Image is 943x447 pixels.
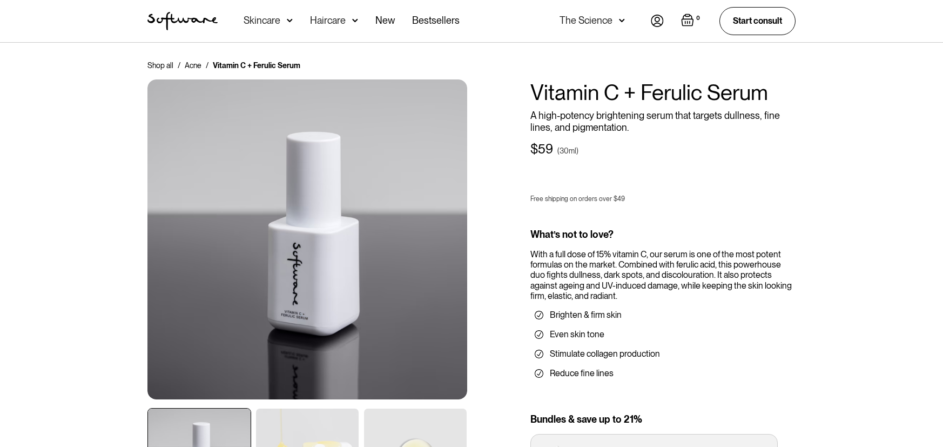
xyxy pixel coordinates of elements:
[557,145,578,156] div: (30ml)
[694,14,702,23] div: 0
[352,15,358,26] img: arrow down
[147,12,218,30] img: Software Logo
[530,413,796,425] div: Bundles & save up to 21%
[530,195,625,203] p: Free shipping on orders over $49
[206,60,208,71] div: /
[619,15,625,26] img: arrow down
[535,368,791,379] li: Reduce fine lines
[530,142,538,157] div: $
[530,229,796,241] div: What’s not to love?
[530,110,796,133] p: A high-potency brightening serum that targets dullness, fine lines, and pigmentation.
[586,166,796,191] input: Add to cart
[530,79,796,105] h1: Vitamin C + Ferulic Serum
[535,329,791,340] li: Even skin tone
[681,14,702,29] a: Open cart
[287,15,293,26] img: arrow down
[147,60,173,71] a: Shop all
[178,60,180,71] div: /
[535,310,791,321] li: Brighten & firm skin
[536,172,543,184] div: -
[719,7,796,35] a: Start consult
[147,12,218,30] a: home
[244,15,280,26] div: Skincare
[213,60,300,71] div: Vitamin C + Ferulic Serum
[185,60,201,71] a: Acne
[147,79,467,399] img: Ceramide Moisturiser
[530,249,796,301] div: With a full dose of 15% vitamin C, our serum is one of the most potent formulas on the market. Co...
[535,349,791,359] li: Stimulate collagen production
[310,15,346,26] div: Haircare
[538,142,553,157] div: 59
[562,172,574,185] div: +
[560,15,612,26] div: The Science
